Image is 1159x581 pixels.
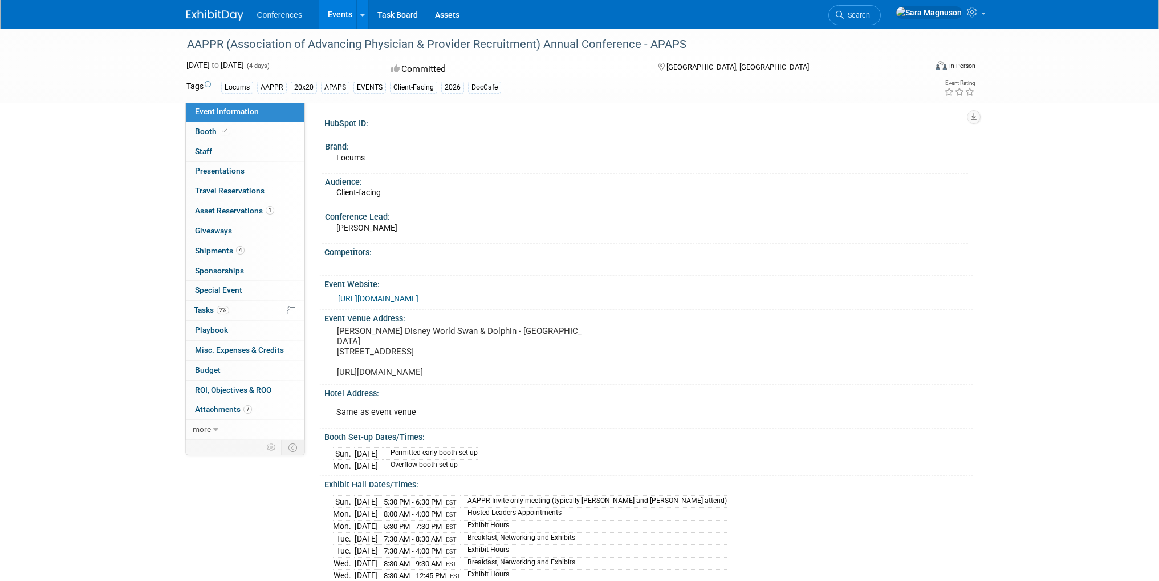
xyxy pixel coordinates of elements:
span: (4 days) [246,62,270,70]
img: Format-Inperson.png [936,61,947,70]
td: Mon. [333,521,355,533]
a: Travel Reservations [186,181,304,201]
span: Attachments [195,405,252,414]
td: Exhibit Hours [461,521,727,533]
div: 2026 [441,82,464,94]
div: Exhibit Hall Dates/Times: [324,476,973,490]
span: 4 [236,246,245,255]
span: EST [446,548,457,555]
span: Misc. Expenses & Credits [195,345,284,354]
a: Booth [186,122,304,142]
a: Sponsorships [186,261,304,281]
span: 8:30 AM - 9:30 AM [384,559,442,568]
div: Same as event venue [328,401,847,424]
span: 2% [217,306,229,314]
td: Tags [186,80,211,94]
td: Mon. [333,460,355,472]
a: [URL][DOMAIN_NAME] [338,294,418,303]
span: Search [844,11,870,19]
div: Committed [388,59,640,79]
div: APAPS [321,82,349,94]
span: 8:00 AM - 4:00 PM [384,510,442,518]
td: [DATE] [355,508,378,521]
span: 7:30 AM - 4:00 PM [384,547,442,555]
td: Personalize Event Tab Strip [262,440,282,455]
span: EST [450,572,461,580]
img: Sara Magnuson [896,6,962,19]
td: [DATE] [355,545,378,558]
td: Breakfast, Networking and Exhibits [461,532,727,545]
span: 7 [243,405,252,414]
a: Shipments4 [186,241,304,261]
a: Playbook [186,321,304,340]
span: EST [446,511,457,518]
a: Misc. Expenses & Credits [186,341,304,360]
span: [PERSON_NAME] [336,223,397,232]
span: 5:30 PM - 6:30 PM [384,498,442,506]
div: AAPPR [257,82,287,94]
span: Client-facing [336,188,381,197]
div: Client-Facing [390,82,437,94]
span: EST [446,499,457,506]
div: Hotel Address: [324,385,973,399]
td: Exhibit Hours [461,545,727,558]
div: Event Format [859,59,976,76]
td: Sun. [333,495,355,508]
span: ROI, Objectives & ROO [195,385,271,394]
div: EVENTS [353,82,386,94]
a: Attachments7 [186,400,304,419]
span: Staff [195,147,212,156]
td: Permitted early booth set-up [384,448,478,460]
span: Sponsorships [195,266,244,275]
span: Travel Reservations [195,186,265,195]
span: 1 [266,206,274,215]
div: Competitors: [324,244,973,258]
div: AAPPR (Association of Advancing Physician & Provider Recruitment) Annual Conference - APAPS [183,34,909,55]
td: Hosted Leaders Appointments [461,508,727,521]
img: ExhibitDay [186,10,243,21]
a: Staff [186,142,304,162]
span: Event Information [195,107,259,116]
a: more [186,420,304,439]
a: Budget [186,361,304,380]
a: Giveaways [186,221,304,241]
span: Giveaways [195,226,232,235]
td: Wed. [333,557,355,570]
span: 8:30 AM - 12:45 PM [384,571,446,580]
span: [DATE] [DATE] [186,60,244,70]
span: Shipments [195,246,245,255]
a: Presentations [186,162,304,181]
td: Sun. [333,448,355,460]
span: to [210,60,221,70]
div: HubSpot ID: [324,115,973,129]
td: Breakfast, Networking and Exhibits [461,557,727,570]
td: [DATE] [355,448,378,460]
td: [DATE] [355,532,378,545]
a: Tasks2% [186,301,304,320]
span: Locums [336,153,365,162]
span: Special Event [195,285,242,294]
span: Presentations [195,166,245,175]
div: In-Person [949,62,975,70]
div: Event Venue Address: [324,310,973,324]
span: EST [446,560,457,568]
td: Toggle Event Tabs [281,440,304,455]
div: Brand: [325,138,968,152]
a: ROI, Objectives & ROO [186,381,304,400]
div: DocCafe [468,82,501,94]
span: Asset Reservations [195,206,274,215]
span: Booth [195,127,230,136]
div: Event Rating [944,80,975,86]
span: more [193,425,211,434]
div: Conference Lead: [325,208,968,223]
td: AAPPR Invite-only meeting (typically [PERSON_NAME] and [PERSON_NAME] attend) [461,495,727,508]
div: Event Website: [324,276,973,290]
td: Mon. [333,508,355,521]
span: EST [446,523,457,531]
div: Booth Set-up Dates/Times: [324,429,973,443]
a: Asset Reservations1 [186,201,304,221]
i: Booth reservation complete [222,128,227,134]
span: 7:30 AM - 8:30 AM [384,535,442,543]
span: EST [446,536,457,543]
td: [DATE] [355,557,378,570]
